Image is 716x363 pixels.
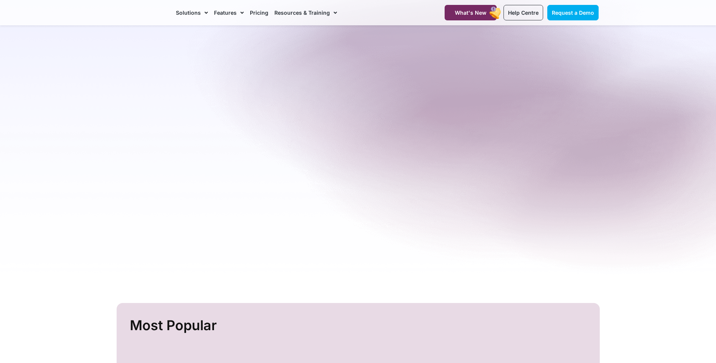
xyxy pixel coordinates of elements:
h2: Most Popular [130,314,588,337]
span: Request a Demo [552,9,594,16]
span: Help Centre [508,9,539,16]
a: Request a Demo [547,5,599,20]
img: CareMaster Logo [118,7,169,18]
a: What's New [445,5,497,20]
a: Help Centre [504,5,543,20]
span: What's New [455,9,487,16]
